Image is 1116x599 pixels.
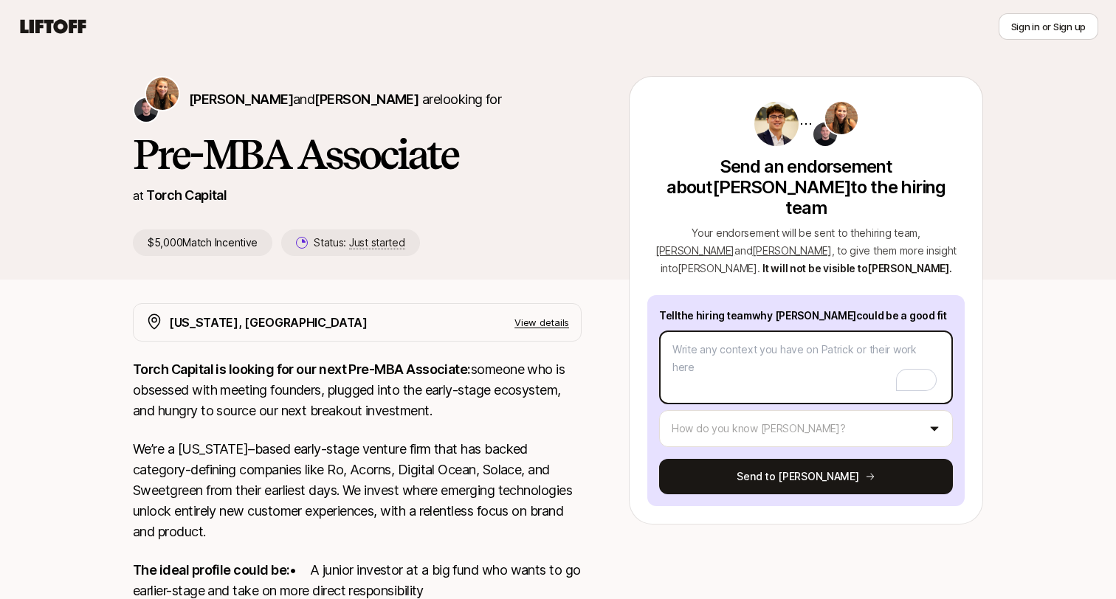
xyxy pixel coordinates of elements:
a: Torch Capital [146,187,227,203]
img: Katie Reiner [146,77,179,110]
p: Tell the hiring team why [PERSON_NAME] could be a good fit [659,307,953,325]
span: Just started [349,236,405,249]
p: $5,000 Match Incentive [133,229,272,256]
p: Send an endorsement about [PERSON_NAME] to the hiring team [647,156,965,218]
img: 26028ea1_cc18_4c3b_893d_dd74615f2247.jpg [754,102,799,146]
span: [PERSON_NAME] [655,244,734,257]
img: Christopher Harper [134,98,158,122]
span: and [293,91,418,107]
h1: Pre-MBA Associate [133,132,582,176]
img: Christopher Harper [813,122,837,146]
button: Sign in or Sign up [999,13,1098,40]
img: Katie Reiner [825,102,858,134]
span: [PERSON_NAME] [752,244,831,257]
p: Status: [314,234,404,252]
button: Send to [PERSON_NAME] [659,459,953,494]
p: are looking for [189,89,501,110]
p: View details [514,315,569,330]
p: someone who is obsessed with meeting founders, plugged into the early-stage ecosystem, and hungry... [133,359,582,421]
span: [PERSON_NAME] [189,91,293,107]
strong: The ideal profile could be: [133,562,289,578]
p: at [133,186,143,205]
span: It will not be visible to [PERSON_NAME] . [762,262,951,274]
span: [PERSON_NAME] [314,91,418,107]
span: and [734,244,832,257]
strong: Torch Capital is looking for our next Pre-MBA Associate: [133,361,471,377]
p: We’re a [US_STATE]–based early-stage venture firm that has backed category-defining companies lik... [133,439,582,542]
span: Your endorsement will be sent to the hiring team , , to give them more insight into [PERSON_NAME] . [655,226,957,274]
p: [US_STATE], [GEOGRAPHIC_DATA] [169,313,368,332]
textarea: To enrich screen reader interactions, please activate Accessibility in Grammarly extension settings [659,330,953,404]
